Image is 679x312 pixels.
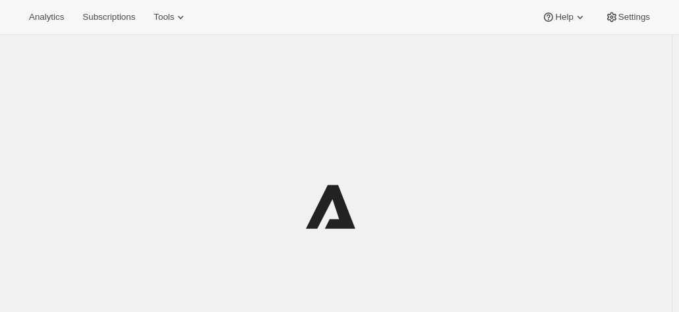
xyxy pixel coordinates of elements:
button: Settings [597,8,658,26]
span: Subscriptions [82,12,135,22]
button: Help [534,8,594,26]
span: Help [555,12,573,22]
button: Analytics [21,8,72,26]
span: Tools [154,12,174,22]
span: Settings [618,12,650,22]
button: Subscriptions [74,8,143,26]
span: Analytics [29,12,64,22]
button: Tools [146,8,195,26]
